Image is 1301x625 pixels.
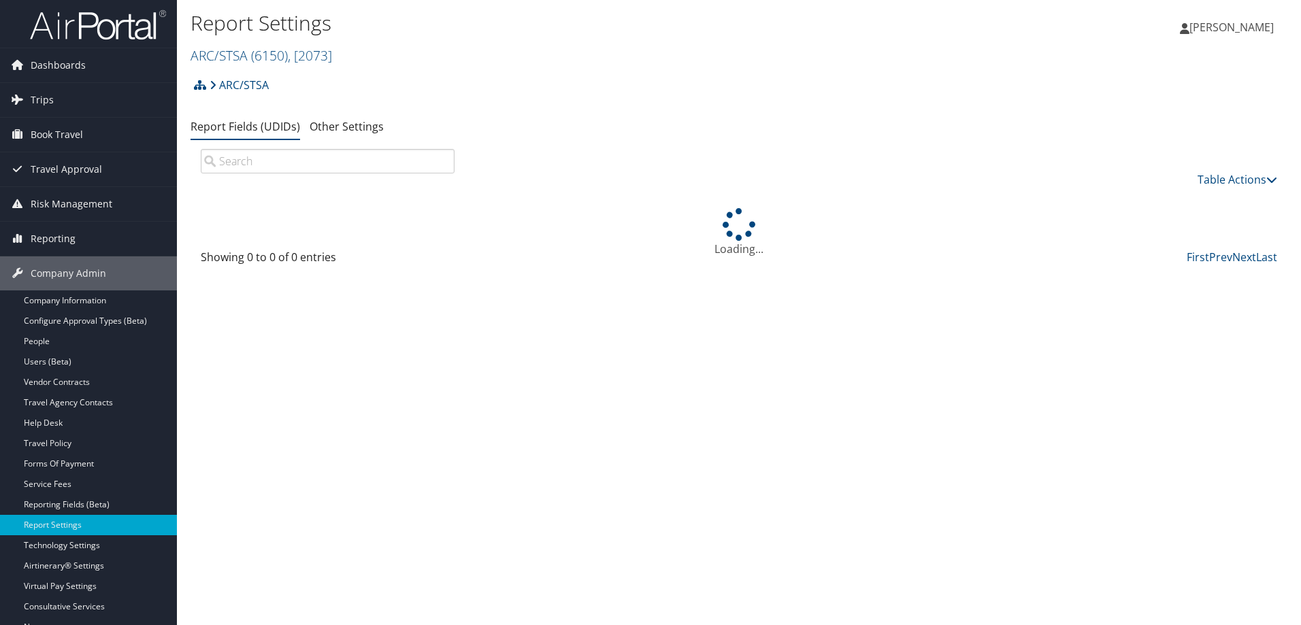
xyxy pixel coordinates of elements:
[210,71,269,99] a: ARC/STSA
[31,118,83,152] span: Book Travel
[31,152,102,186] span: Travel Approval
[251,46,288,65] span: ( 6150 )
[1209,250,1232,265] a: Prev
[31,48,86,82] span: Dashboards
[1189,20,1274,35] span: [PERSON_NAME]
[1256,250,1277,265] a: Last
[31,83,54,117] span: Trips
[191,9,922,37] h1: Report Settings
[1198,172,1277,187] a: Table Actions
[31,222,76,256] span: Reporting
[191,46,332,65] a: ARC/STSA
[31,256,106,290] span: Company Admin
[191,119,300,134] a: Report Fields (UDIDs)
[191,208,1287,257] div: Loading...
[310,119,384,134] a: Other Settings
[288,46,332,65] span: , [ 2073 ]
[201,149,455,173] input: Search
[1232,250,1256,265] a: Next
[201,249,455,272] div: Showing 0 to 0 of 0 entries
[1180,7,1287,48] a: [PERSON_NAME]
[31,187,112,221] span: Risk Management
[30,9,166,41] img: airportal-logo.png
[1187,250,1209,265] a: First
